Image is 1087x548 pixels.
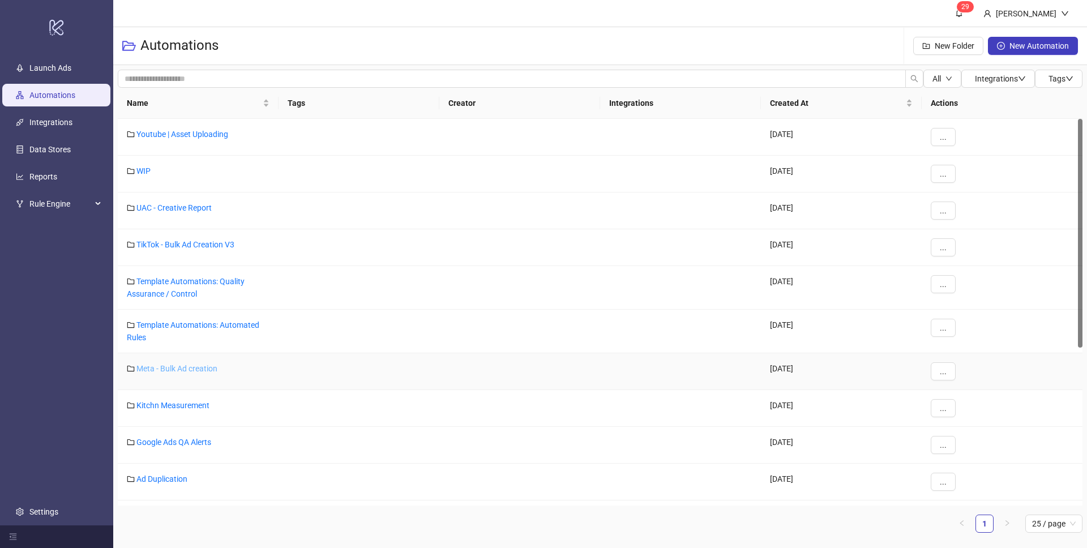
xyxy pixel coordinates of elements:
span: Rule Engine [29,192,92,215]
button: Integrationsdown [961,70,1035,88]
span: down [1018,75,1026,83]
a: Settings [29,507,58,516]
li: 1 [975,515,994,533]
span: down [1065,75,1073,83]
button: left [953,515,971,533]
span: ... [940,132,947,142]
span: ... [940,367,947,376]
span: search [910,75,918,83]
span: bell [955,9,963,17]
span: ... [940,404,947,413]
a: UAC - Creative Report [136,203,212,212]
a: Template Automations: Quality Assurance / Control [127,277,245,298]
button: Tagsdown [1035,70,1082,88]
span: folder [127,438,135,446]
li: Previous Page [953,515,971,533]
span: Created At [770,97,904,109]
span: folder [127,277,135,285]
div: [DATE] [761,353,922,390]
a: TikTok - Bulk Ad Creation V3 [136,240,234,249]
button: ... [931,362,956,380]
button: ... [931,128,956,146]
button: ... [931,238,956,256]
li: Next Page [998,515,1016,533]
span: New Folder [935,41,974,50]
a: 1 [976,515,993,532]
span: ... [940,206,947,215]
a: Youtube | Asset Uploading [136,130,228,139]
a: Data Stores [29,145,71,154]
div: [DOMAIN_NAME] Building Support (OM) [439,500,600,537]
div: [DATE] [761,464,922,500]
div: [PERSON_NAME] [991,7,1061,20]
button: ... [931,319,956,337]
span: ... [940,440,947,449]
button: ... [931,165,956,183]
a: Kitchn Measurement [136,401,209,410]
span: folder [127,475,135,483]
span: ... [940,243,947,252]
a: Launch Ads [29,63,71,72]
button: ... [931,399,956,417]
span: 25 / page [1032,515,1076,532]
button: Alldown [923,70,961,88]
span: Name [127,97,260,109]
span: folder-open [122,39,136,53]
div: [DATE] [761,119,922,156]
button: New Automation [988,37,1078,55]
span: 2 [961,3,965,11]
th: Creator [439,88,600,119]
span: folder [127,241,135,249]
div: [DATE] [761,192,922,229]
span: left [958,520,965,526]
div: [DATE] [761,310,922,353]
button: right [998,515,1016,533]
span: fork [16,200,24,208]
th: Tags [279,88,439,119]
span: ... [940,280,947,289]
a: Template Automations: Automated Rules [127,320,259,342]
span: folder [127,130,135,138]
span: user [983,10,991,18]
h3: Automations [140,37,219,55]
button: ... [931,275,956,293]
span: Integrations [975,74,1026,83]
span: menu-fold [9,533,17,541]
span: ... [940,169,947,178]
th: Integrations [600,88,761,119]
a: Reports [29,172,57,181]
button: ... [931,436,956,454]
span: folder [127,204,135,212]
span: Tags [1049,74,1073,83]
a: Integrations [29,118,72,127]
div: Page Size [1025,515,1082,533]
span: down [945,75,952,82]
a: Meta - Bulk Ad creation [136,364,217,373]
div: [DATE] [761,427,922,464]
div: [DATE] [761,229,922,266]
th: Name [118,88,279,119]
span: folder [127,321,135,329]
sup: 29 [957,1,974,12]
span: All [932,74,941,83]
span: 9 [965,3,969,11]
button: New Folder [913,37,983,55]
span: folder-add [922,42,930,50]
div: [DATE] [761,266,922,310]
div: [DATE] [761,156,922,192]
span: folder [127,365,135,373]
button: ... [931,473,956,491]
span: down [1061,10,1069,18]
button: ... [931,202,956,220]
span: New Automation [1009,41,1069,50]
span: folder [127,401,135,409]
div: [DATE] [761,390,922,427]
a: Automations [29,91,75,100]
a: WIP [136,166,151,175]
a: Google Ads QA Alerts [136,438,211,447]
th: Actions [922,88,1082,119]
span: right [1004,520,1011,526]
th: Created At [761,88,922,119]
a: Ad Duplication [136,474,187,483]
div: [DATE] [761,500,922,537]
